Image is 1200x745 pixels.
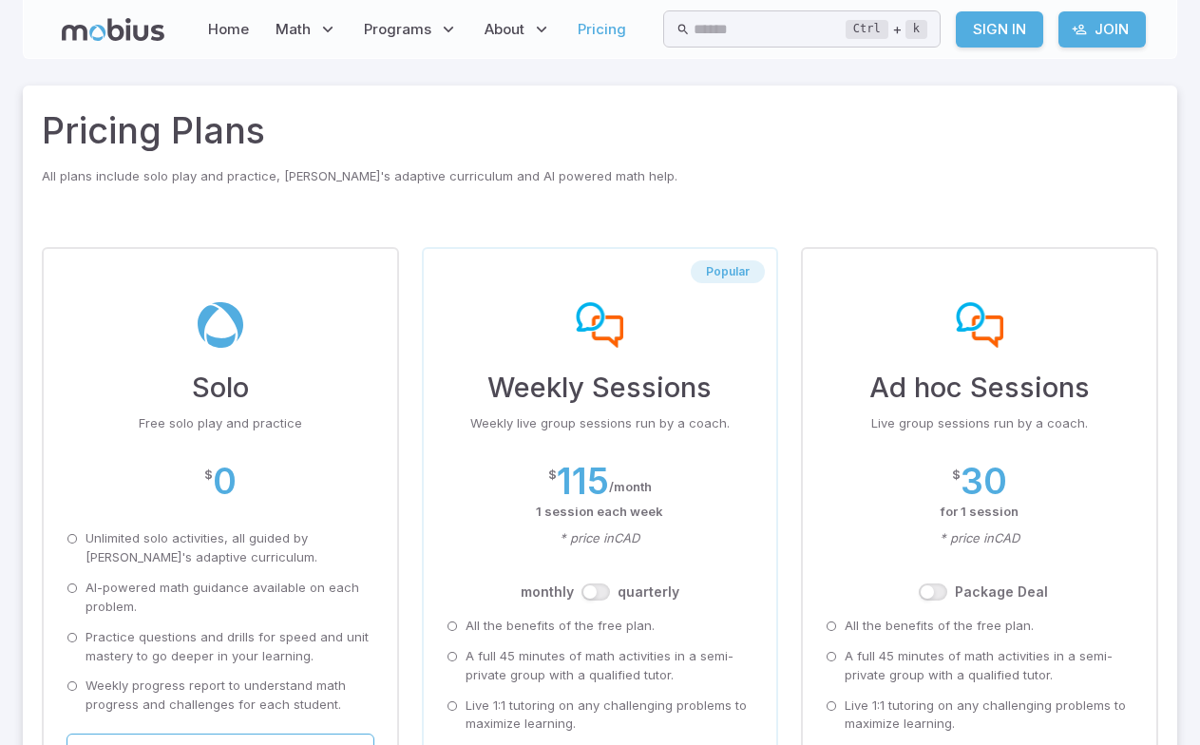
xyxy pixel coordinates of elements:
[86,677,374,715] p: Weekly progress report to understand math progress and challenges for each student.
[466,697,754,735] p: Live 1:1 tutoring on any challenging problems to maximize learning.
[86,628,374,666] p: Practice questions and drills for speed and unit mastery to go deeper in your learning.
[572,8,632,51] a: Pricing
[86,529,374,567] p: Unlimited solo activities, all guided by [PERSON_NAME]'s adaptive curriculum.
[466,617,655,636] p: All the benefits of the free plan.
[961,460,1007,502] h2: 30
[364,19,431,40] span: Programs
[485,19,524,40] span: About
[955,583,1048,602] label: Package Deal
[548,466,557,485] p: $
[826,414,1133,433] p: Live group sessions run by a coach.
[466,647,754,685] p: A full 45 minutes of math activities in a semi-private group with a qualified tutor.
[618,583,679,602] label: quarterly
[846,18,927,41] div: +
[952,466,961,485] p: $
[576,302,623,348] img: weekly-sessions-plan-img
[846,20,888,39] kbd: Ctrl
[521,583,574,602] label: month ly
[609,478,652,497] p: / month
[276,19,311,40] span: Math
[956,11,1043,48] a: Sign In
[1058,11,1146,48] a: Join
[826,503,1133,522] p: for 1 session
[67,414,374,433] p: Free solo play and practice
[845,647,1133,685] p: A full 45 minutes of math activities in a semi-private group with a qualified tutor.
[447,367,754,409] h3: Weekly Sessions
[447,529,754,548] p: * price in CAD
[845,617,1034,636] p: All the benefits of the free plan.
[826,529,1133,548] p: * price in CAD
[845,697,1133,735] p: Live 1:1 tutoring on any challenging problems to maximize learning.
[905,20,927,39] kbd: k
[42,167,1158,186] p: All plans include solo play and practice, [PERSON_NAME]'s adaptive curriculum and AI powered math...
[213,460,237,502] h2: 0
[447,503,754,522] p: 1 session each week
[204,466,213,485] p: $
[202,8,255,51] a: Home
[86,579,374,617] p: AI-powered math guidance available on each problem.
[197,302,244,348] img: solo-plan-img
[42,105,1158,158] h2: Pricing Plans
[956,302,1003,348] img: ad-hoc sessions-plan-img
[557,460,609,502] h2: 115
[691,264,765,279] span: Popular
[826,367,1133,409] h3: Ad hoc Sessions
[67,367,374,409] h3: Solo
[447,414,754,433] p: Weekly live group sessions run by a coach.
